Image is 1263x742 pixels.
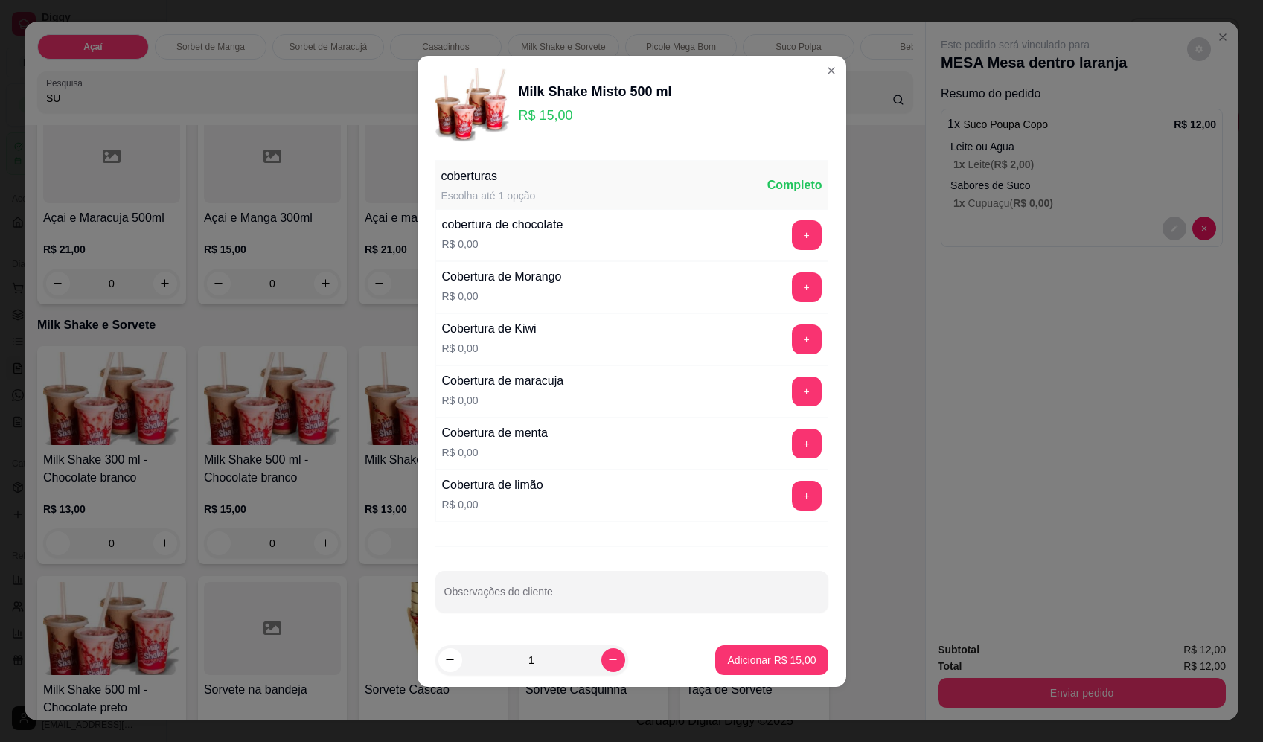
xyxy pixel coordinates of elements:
[727,653,816,668] p: Adicionar R$ 15,00
[442,424,548,442] div: Cobertura de menta
[767,176,822,194] div: Completo
[442,393,564,408] p: R$ 0,00
[715,645,828,675] button: Adicionar R$ 15,00
[601,648,625,672] button: increase-product-quantity
[442,289,562,304] p: R$ 0,00
[435,68,510,142] img: product-image
[519,105,672,126] p: R$ 15,00
[819,59,843,83] button: Close
[792,324,822,354] button: add
[441,167,536,185] div: coberturas
[444,590,819,605] input: Observações do cliente
[792,220,822,250] button: add
[442,372,564,390] div: Cobertura de maracuja
[442,497,543,512] p: R$ 0,00
[519,81,672,102] div: Milk Shake Misto 500 ml
[442,320,537,338] div: Cobertura de Kiwi
[442,445,548,460] p: R$ 0,00
[792,377,822,406] button: add
[441,188,536,203] div: Escolha até 1 opção
[442,216,563,234] div: cobertura de chocolate
[792,481,822,511] button: add
[438,648,462,672] button: decrease-product-quantity
[442,476,543,494] div: Cobertura de limão
[792,272,822,302] button: add
[442,341,537,356] p: R$ 0,00
[442,237,563,252] p: R$ 0,00
[442,268,562,286] div: Cobertura de Morango
[792,429,822,458] button: add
